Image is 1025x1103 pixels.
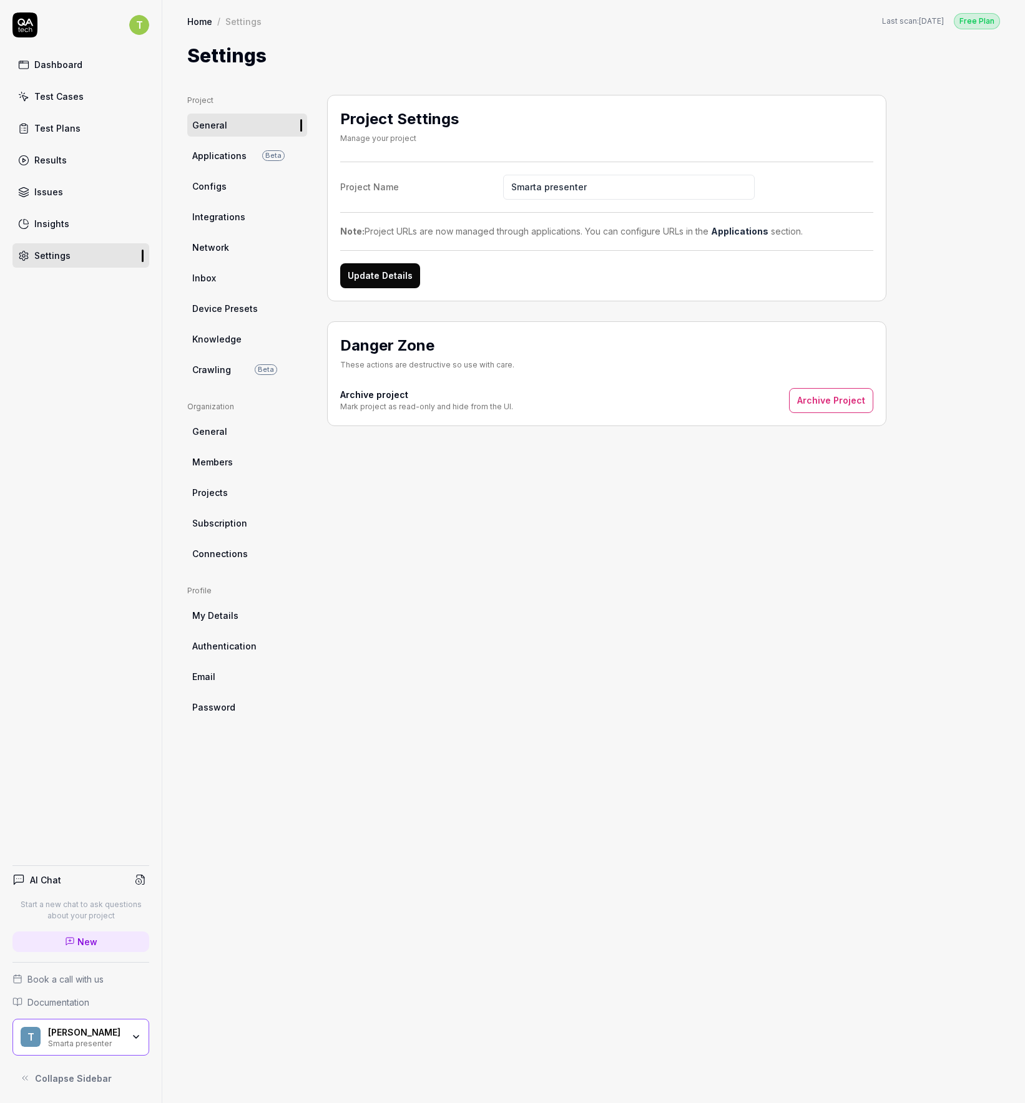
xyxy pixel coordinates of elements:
[217,15,220,27] div: /
[789,388,873,413] button: Archive Project
[192,425,227,438] span: General
[35,1072,112,1085] span: Collapse Sidebar
[21,1027,41,1047] span: T
[187,585,307,596] div: Profile
[192,149,247,162] span: Applications
[192,210,245,223] span: Integrations
[192,333,242,346] span: Knowledge
[711,226,768,236] a: Applications
[919,16,944,26] time: [DATE]
[503,175,755,200] input: Project Name
[340,359,514,371] div: These actions are destructive so use with care.
[12,52,149,77] a: Dashboard
[187,175,307,198] a: Configs
[12,148,149,172] a: Results
[187,634,307,658] a: Authentication
[187,665,307,688] a: Email
[12,243,149,268] a: Settings
[262,150,285,161] span: Beta
[187,15,212,27] a: Home
[187,328,307,351] a: Knowledge
[12,931,149,952] a: New
[192,670,215,683] span: Email
[27,996,89,1009] span: Documentation
[340,108,459,130] h2: Project Settings
[129,12,149,37] button: T
[77,935,97,948] span: New
[12,180,149,204] a: Issues
[187,205,307,228] a: Integrations
[129,15,149,35] span: T
[192,701,235,714] span: Password
[34,249,71,262] div: Settings
[192,639,257,653] span: Authentication
[340,334,514,357] h2: Danger Zone
[340,225,873,238] div: Project URLs are now managed through applications. You can configure URLs in the section.
[12,1019,149,1056] button: T[PERSON_NAME]Smarta presenter
[192,455,233,469] span: Members
[192,517,247,530] span: Subscription
[192,119,227,132] span: General
[187,236,307,259] a: Network
[954,13,1000,29] div: Free Plan
[48,1037,123,1047] div: Smarta presenter
[192,363,231,376] span: Crawling
[187,542,307,565] a: Connections
[187,297,307,320] a: Device Presets
[12,973,149,986] a: Book a call with us
[340,226,365,236] strong: Note:
[27,973,104,986] span: Book a call with us
[48,1027,123,1038] div: Tobias
[12,84,149,109] a: Test Cases
[34,185,63,198] div: Issues
[192,486,228,499] span: Projects
[34,90,84,103] div: Test Cases
[30,873,61,887] h4: AI Chat
[187,42,267,70] h1: Settings
[187,481,307,504] a: Projects
[187,114,307,137] a: General
[187,95,307,106] div: Project
[882,16,944,27] span: Last scan:
[882,16,944,27] button: Last scan:[DATE]
[192,271,216,284] span: Inbox
[187,512,307,535] a: Subscription
[255,364,277,375] span: Beta
[12,899,149,921] p: Start a new chat to ask questions about your project
[340,388,513,401] h4: Archive project
[340,401,513,412] div: Mark project as read-only and hide from the UI.
[34,58,82,71] div: Dashboard
[187,420,307,443] a: General
[192,547,248,560] span: Connections
[954,12,1000,29] button: Free Plan
[12,996,149,1009] a: Documentation
[340,180,503,193] div: Project Name
[187,266,307,289] a: Inbox
[340,133,459,144] div: Manage your project
[187,144,307,167] a: ApplicationsBeta
[192,609,238,622] span: My Details
[187,604,307,627] a: My Details
[192,302,258,315] span: Device Presets
[34,217,69,230] div: Insights
[187,450,307,474] a: Members
[12,211,149,236] a: Insights
[187,401,307,412] div: Organization
[12,116,149,140] a: Test Plans
[187,696,307,719] a: Password
[340,263,420,288] button: Update Details
[192,180,227,193] span: Configs
[34,153,67,167] div: Results
[192,241,229,254] span: Network
[34,122,81,135] div: Test Plans
[187,358,307,381] a: CrawlingBeta
[225,15,262,27] div: Settings
[12,1066,149,1091] button: Collapse Sidebar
